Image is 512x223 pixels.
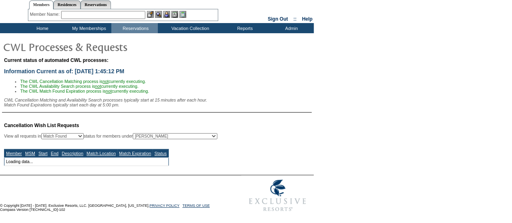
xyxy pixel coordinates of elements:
[30,11,61,18] div: Member Name:
[20,79,146,84] span: The CWL Cancellation Matching process is currently executing.
[147,11,154,18] img: b_edit.gif
[302,16,312,22] a: Help
[29,0,54,9] a: Members
[149,204,179,208] a: PRIVACY POLICY
[4,158,169,166] td: Loading data...
[267,23,314,33] td: Admin
[38,151,48,156] a: Start
[20,89,149,93] span: The CWL Match Found Expiration process is currently executing.
[155,11,162,18] img: View
[179,11,186,18] img: b_calculator.gif
[51,151,58,156] a: End
[111,23,158,33] td: Reservations
[4,123,79,128] span: Cancellation Wish List Requests
[81,0,111,9] a: Reservations
[65,23,111,33] td: My Memberships
[6,151,22,156] a: Member
[4,68,124,74] span: Information Current as of: [DATE] 1:45:12 PM
[20,84,138,89] span: The CWL Availability Search process is currently executing.
[53,0,81,9] a: Residences
[4,57,108,63] span: Current status of automated CWL processes:
[18,23,65,33] td: Home
[268,16,288,22] a: Sign Out
[158,23,221,33] td: Vacation Collection
[106,89,112,93] u: not
[25,151,35,156] a: MSM
[241,175,314,216] img: Exclusive Resorts
[102,79,108,84] u: not
[293,16,297,22] span: ::
[4,98,312,107] div: CWL Cancellation Matching and Availability Search processes typically start at 15 minutes after e...
[87,151,116,156] a: Match Location
[154,151,166,156] a: Status
[221,23,267,33] td: Reports
[119,151,151,156] a: Match Expiration
[171,11,178,18] img: Reservations
[4,133,217,139] div: View all requests in status for members under
[183,204,210,208] a: TERMS OF USE
[95,84,101,89] u: not
[163,11,170,18] img: Impersonate
[62,151,83,156] a: Description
